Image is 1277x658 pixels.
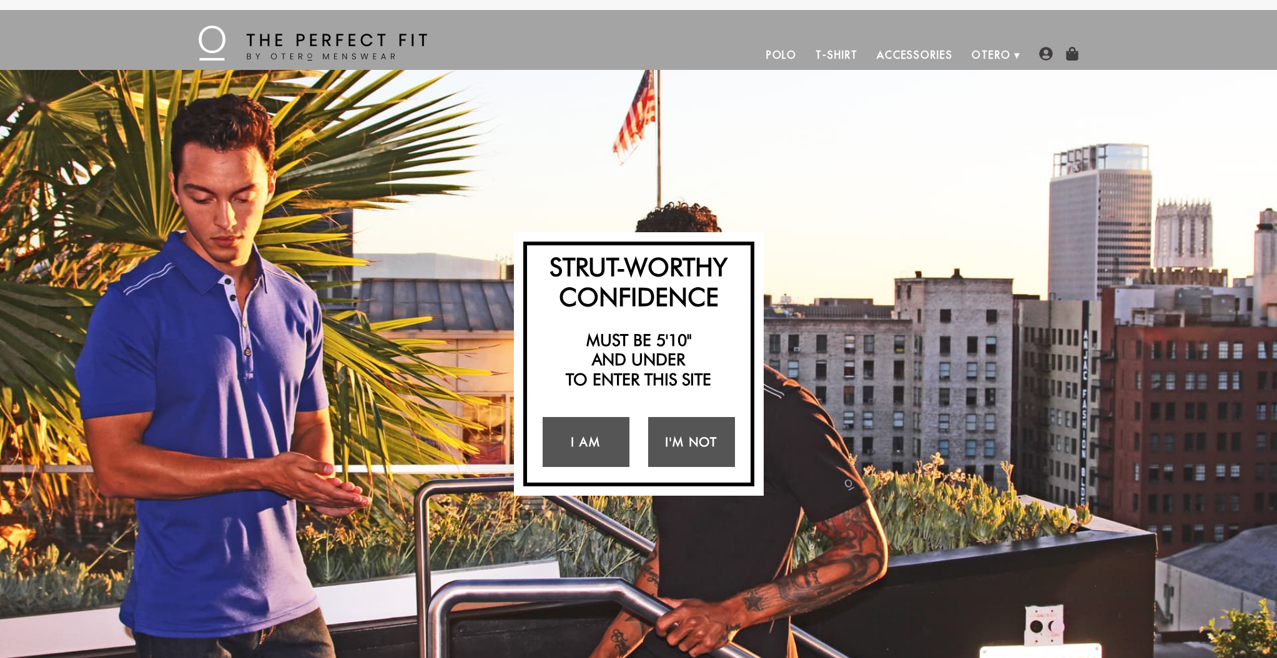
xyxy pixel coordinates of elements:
a: T-Shirt [806,40,867,70]
a: I'm Not [648,417,735,467]
img: user-account-icon.png [1039,47,1053,61]
a: Polo [757,40,807,70]
h2: Strut-Worthy Confidence [533,252,744,312]
a: Otero [962,40,1020,70]
a: Accessories [867,40,962,70]
img: shopping-bag-icon.png [1065,47,1079,61]
h2: Must be 5'10" and under to enter this site [533,330,744,389]
a: I Am [543,417,629,467]
img: The Perfect Fit - by Otero Menswear - Logo [199,26,427,61]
